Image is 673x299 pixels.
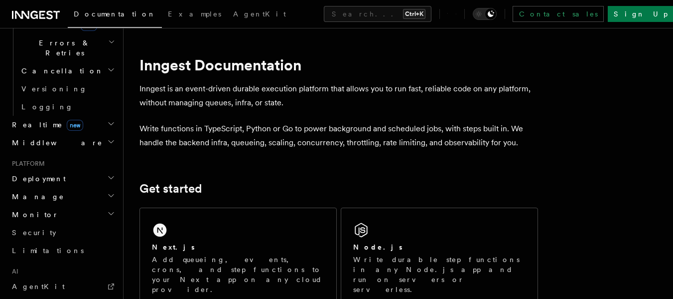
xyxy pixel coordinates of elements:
button: Toggle dark mode [473,8,497,20]
button: Monitor [8,206,117,224]
span: AI [8,268,18,276]
button: Search...Ctrl+K [324,6,431,22]
button: Errors & Retries [17,34,117,62]
kbd: Ctrl+K [403,9,425,19]
a: AgentKit [8,278,117,296]
span: Documentation [74,10,156,18]
span: AgentKit [12,283,65,291]
span: Manage [8,192,64,202]
span: Middleware [8,138,103,148]
span: Logging [21,103,73,111]
a: Contact sales [513,6,604,22]
button: Manage [8,188,117,206]
a: Security [8,224,117,242]
p: Write functions in TypeScript, Python or Go to power background and scheduled jobs, with steps bu... [139,122,538,150]
a: AgentKit [227,3,292,27]
p: Add queueing, events, crons, and step functions to your Next app on any cloud provider. [152,255,324,295]
span: new [67,120,83,131]
span: Platform [8,160,45,168]
a: Versioning [17,80,117,98]
a: Documentation [68,3,162,28]
span: Realtime [8,120,83,130]
a: Examples [162,3,227,27]
span: Errors & Retries [17,38,108,58]
a: Logging [17,98,117,116]
button: Realtimenew [8,116,117,134]
span: Security [12,229,56,237]
p: Inngest is an event-driven durable execution platform that allows you to run fast, reliable code ... [139,82,538,110]
span: AgentKit [233,10,286,18]
p: Write durable step functions in any Node.js app and run on servers or serverless. [353,255,526,295]
h2: Node.js [353,242,403,252]
span: Versioning [21,85,87,93]
button: Middleware [8,134,117,152]
button: Cancellation [17,62,117,80]
span: Monitor [8,210,59,220]
button: Deployment [8,170,117,188]
h2: Next.js [152,242,195,252]
span: Limitations [12,247,84,255]
a: Limitations [8,242,117,260]
span: Examples [168,10,221,18]
span: Cancellation [17,66,104,76]
span: Deployment [8,174,66,184]
h1: Inngest Documentation [139,56,538,74]
a: Get started [139,182,202,196]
